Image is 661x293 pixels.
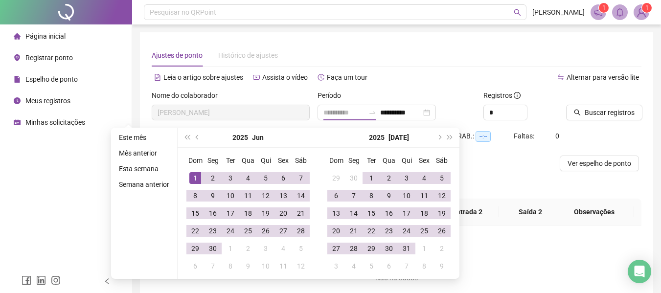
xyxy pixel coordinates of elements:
[436,199,499,225] th: Entrada 2
[514,92,521,99] span: info-circle
[345,257,363,275] td: 2025-08-04
[295,243,307,254] div: 5
[292,222,310,240] td: 2025-06-28
[388,128,409,147] button: month panel
[383,190,395,202] div: 9
[368,109,376,116] span: to
[398,257,415,275] td: 2025-08-07
[295,172,307,184] div: 7
[51,275,61,285] span: instagram
[207,225,219,237] div: 23
[189,172,201,184] div: 1
[239,169,257,187] td: 2025-06-04
[348,190,360,202] div: 7
[25,97,70,105] span: Meus registros
[418,207,430,219] div: 18
[22,275,31,285] span: facebook
[36,275,46,285] span: linkedin
[380,222,398,240] td: 2025-07-23
[365,172,377,184] div: 1
[398,152,415,169] th: Qui
[365,207,377,219] div: 15
[327,152,345,169] th: Dom
[225,243,236,254] div: 1
[557,74,564,81] span: swap
[401,190,412,202] div: 10
[433,204,451,222] td: 2025-07-19
[292,240,310,257] td: 2025-07-05
[418,260,430,272] div: 8
[380,169,398,187] td: 2025-07-02
[532,7,585,18] span: [PERSON_NAME]
[348,172,360,184] div: 30
[277,190,289,202] div: 13
[365,243,377,254] div: 29
[436,207,448,219] div: 19
[204,169,222,187] td: 2025-06-02
[398,222,415,240] td: 2025-07-24
[225,225,236,237] div: 24
[383,172,395,184] div: 2
[189,190,201,202] div: 8
[380,204,398,222] td: 2025-07-16
[401,207,412,219] div: 17
[222,187,239,204] td: 2025-06-10
[186,152,204,169] th: Dom
[182,128,192,147] button: super-prev-year
[327,240,345,257] td: 2025-07-27
[204,240,222,257] td: 2025-06-30
[514,9,521,16] span: search
[602,4,606,11] span: 1
[274,204,292,222] td: 2025-06-20
[154,74,161,81] span: file-text
[207,243,219,254] div: 30
[242,190,254,202] div: 11
[415,257,433,275] td: 2025-08-08
[115,179,173,190] li: Semana anterior
[257,240,274,257] td: 2025-07-03
[222,169,239,187] td: 2025-06-03
[415,152,433,169] th: Sex
[398,169,415,187] td: 2025-07-03
[645,4,649,11] span: 1
[383,243,395,254] div: 30
[330,243,342,254] div: 27
[514,132,536,140] span: Faltas:
[186,240,204,257] td: 2025-06-29
[327,73,367,81] span: Faça um tour
[204,204,222,222] td: 2025-06-16
[483,90,521,101] span: Registros
[348,243,360,254] div: 28
[239,187,257,204] td: 2025-06-11
[189,207,201,219] div: 15
[345,222,363,240] td: 2025-07-21
[398,204,415,222] td: 2025-07-17
[257,204,274,222] td: 2025-06-19
[260,225,272,237] div: 26
[628,260,651,283] div: Open Intercom Messenger
[295,207,307,219] div: 21
[585,107,635,118] span: Buscar registros
[292,204,310,222] td: 2025-06-21
[207,190,219,202] div: 9
[365,225,377,237] div: 22
[274,187,292,204] td: 2025-06-13
[186,169,204,187] td: 2025-06-01
[365,260,377,272] div: 5
[222,152,239,169] th: Ter
[380,257,398,275] td: 2025-08-06
[14,119,21,126] span: schedule
[436,260,448,272] div: 9
[204,257,222,275] td: 2025-07-07
[345,204,363,222] td: 2025-07-14
[25,32,66,40] span: Página inicial
[433,128,444,147] button: next-year
[330,172,342,184] div: 29
[292,257,310,275] td: 2025-07-12
[253,74,260,81] span: youtube
[204,187,222,204] td: 2025-06-09
[418,225,430,237] div: 25
[186,187,204,204] td: 2025-06-08
[25,54,73,62] span: Registrar ponto
[14,54,21,61] span: environment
